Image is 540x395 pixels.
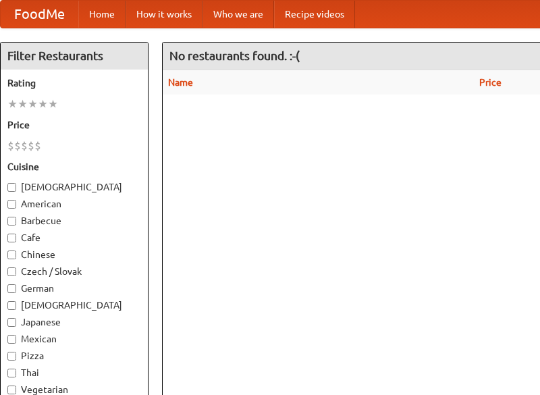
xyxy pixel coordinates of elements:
input: Vegetarian [7,386,16,394]
input: Thai [7,369,16,377]
input: [DEMOGRAPHIC_DATA] [7,301,16,310]
input: German [7,284,16,293]
label: Mexican [7,332,141,346]
input: Chinese [7,251,16,259]
a: Home [78,1,126,28]
li: $ [7,138,14,153]
label: Thai [7,366,141,379]
li: $ [14,138,21,153]
input: Cafe [7,234,16,242]
a: Price [479,77,502,88]
li: ★ [38,97,48,111]
label: American [7,197,141,211]
input: [DEMOGRAPHIC_DATA] [7,183,16,192]
label: Cafe [7,231,141,244]
li: ★ [48,97,58,111]
input: Japanese [7,318,16,327]
li: $ [34,138,41,153]
input: Pizza [7,352,16,361]
label: Czech / Slovak [7,265,141,278]
li: ★ [7,97,18,111]
ng-pluralize: No restaurants found. :-( [169,49,300,62]
h5: Price [7,118,141,132]
label: [DEMOGRAPHIC_DATA] [7,298,141,312]
label: Japanese [7,315,141,329]
a: Who we are [202,1,274,28]
a: Name [168,77,193,88]
label: Chinese [7,248,141,261]
label: Barbecue [7,214,141,228]
label: [DEMOGRAPHIC_DATA] [7,180,141,194]
input: American [7,200,16,209]
li: ★ [18,97,28,111]
label: Pizza [7,349,141,363]
h5: Rating [7,76,141,90]
a: How it works [126,1,202,28]
h5: Cuisine [7,160,141,174]
input: Barbecue [7,217,16,226]
h4: Filter Restaurants [1,43,148,70]
input: Czech / Slovak [7,267,16,276]
li: $ [21,138,28,153]
label: German [7,282,141,295]
a: FoodMe [1,1,78,28]
li: ★ [28,97,38,111]
input: Mexican [7,335,16,344]
li: $ [28,138,34,153]
a: Recipe videos [274,1,355,28]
